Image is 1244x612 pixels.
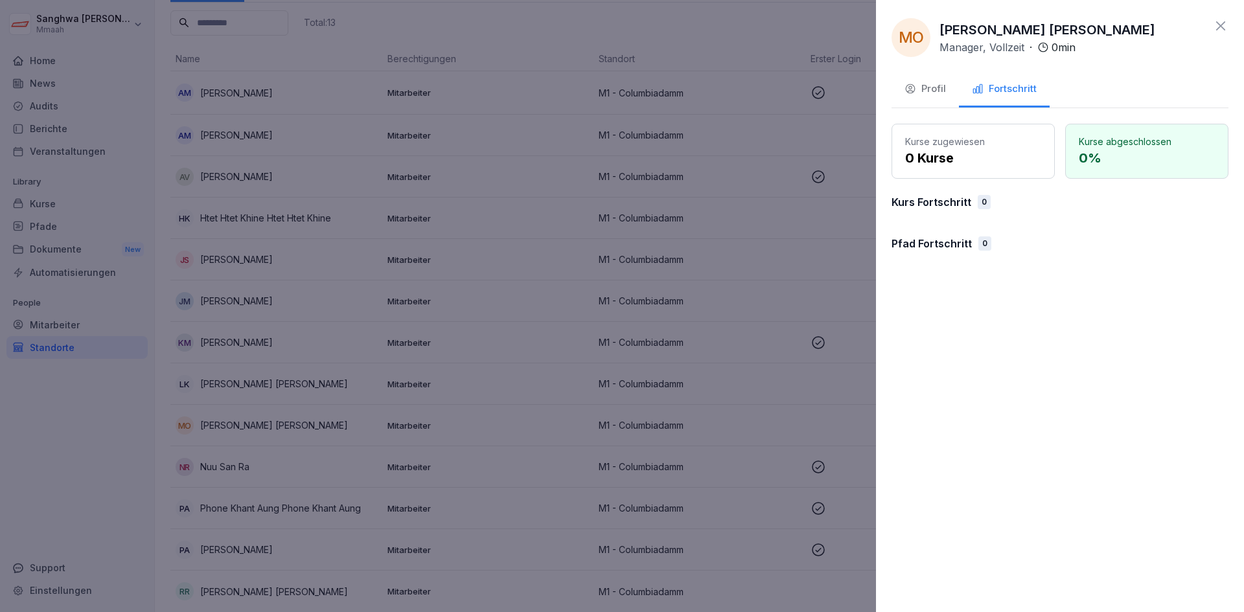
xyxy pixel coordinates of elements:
p: Kurs Fortschritt [892,194,971,210]
div: Profil [904,82,946,96]
button: Fortschritt [959,73,1050,108]
div: 0 [978,236,991,251]
p: Kurse zugewiesen [905,135,1041,148]
p: 0 % [1079,148,1215,168]
p: Pfad Fortschritt [892,236,972,251]
button: Profil [892,73,959,108]
p: Manager, Vollzeit [939,40,1024,55]
div: Fortschritt [972,82,1037,96]
p: [PERSON_NAME] [PERSON_NAME] [939,20,1155,40]
p: Kurse abgeschlossen [1079,135,1215,148]
p: 0 min [1052,40,1076,55]
p: 0 Kurse [905,148,1041,168]
div: 0 [978,195,991,209]
div: · [939,40,1076,55]
div: MO [892,18,930,57]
